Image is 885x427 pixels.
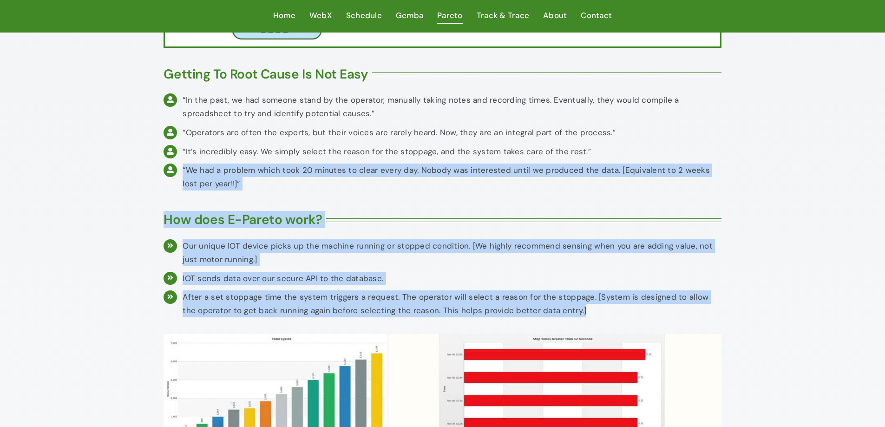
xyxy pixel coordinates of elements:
[273,9,295,22] span: Home
[309,9,332,23] a: WebX
[273,9,295,23] a: Home
[183,126,721,139] div: “Operators are often the experts, but their voices are rarely heard. Now, they are an integral pa...
[183,164,721,191] div: “We had a problem which took 20 minutes to clear every day. Nobody was interested until we produc...
[396,9,423,23] a: Gemba
[543,9,567,22] span: About
[183,93,721,120] div: “In the past, we had someone stand by the operator, manually taking notes and recording times. Ev...
[346,9,382,22] span: Schedule
[183,145,721,158] div: “It’s incredibly easy. We simply select the reason for the stoppage, and the system takes care of...
[396,9,423,22] span: Gemba
[477,9,529,23] a: Track & Trace
[183,290,721,317] p: After a set stoppage time the system triggers a request. The operator will select a reason for th...
[581,9,612,22] span: Contact
[581,9,612,23] a: Contact
[437,9,463,22] span: Pareto
[477,9,529,22] span: Track & Trace
[437,9,463,23] a: Pareto
[164,66,368,82] h3: Getting To Root Cause Is Not Easy
[543,9,567,23] a: About
[183,239,721,266] div: Our unique IOT device picks up the machine running or stopped condition. [We highly recommend sen...
[183,272,721,285] p: IOT sends data over our secure API to the database.
[309,9,332,22] span: WebX
[164,212,322,228] h3: How does E-Pareto work?
[346,9,382,23] a: Schedule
